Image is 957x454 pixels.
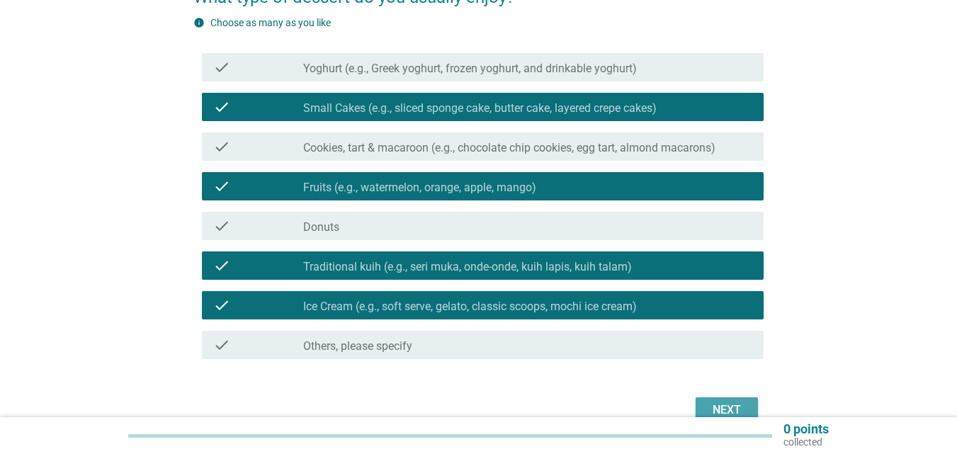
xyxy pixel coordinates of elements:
p: collected [783,436,829,448]
i: info [193,17,205,28]
label: Small Cakes (e.g., sliced sponge cake, butter cake, layered crepe cakes) [303,101,657,115]
i: check [213,98,230,115]
div: Next [707,402,747,419]
i: check [213,178,230,195]
label: Fruits (e.g., watermelon, orange, apple, mango) [303,181,536,195]
button: Next [696,397,758,423]
i: check [213,59,230,76]
i: check [213,138,230,155]
label: Yoghurt (e.g., Greek yoghurt, frozen yoghurt, and drinkable yoghurt) [303,62,637,76]
label: Choose as many as you like [210,17,331,28]
i: check [213,297,230,314]
label: Cookies, tart & macaroon (e.g., chocolate chip cookies, egg tart, almond macarons) [303,141,715,155]
label: Others, please specify [303,339,412,353]
p: 0 points [783,423,829,436]
label: Traditional kuih (e.g., seri muka, onde-onde, kuih lapis, kuih talam) [303,260,632,274]
label: Donuts [303,220,339,234]
label: Ice Cream (e.g., soft serve, gelato, classic scoops, mochi ice cream) [303,300,637,314]
i: check [213,257,230,274]
i: check [213,336,230,353]
i: check [213,217,230,234]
